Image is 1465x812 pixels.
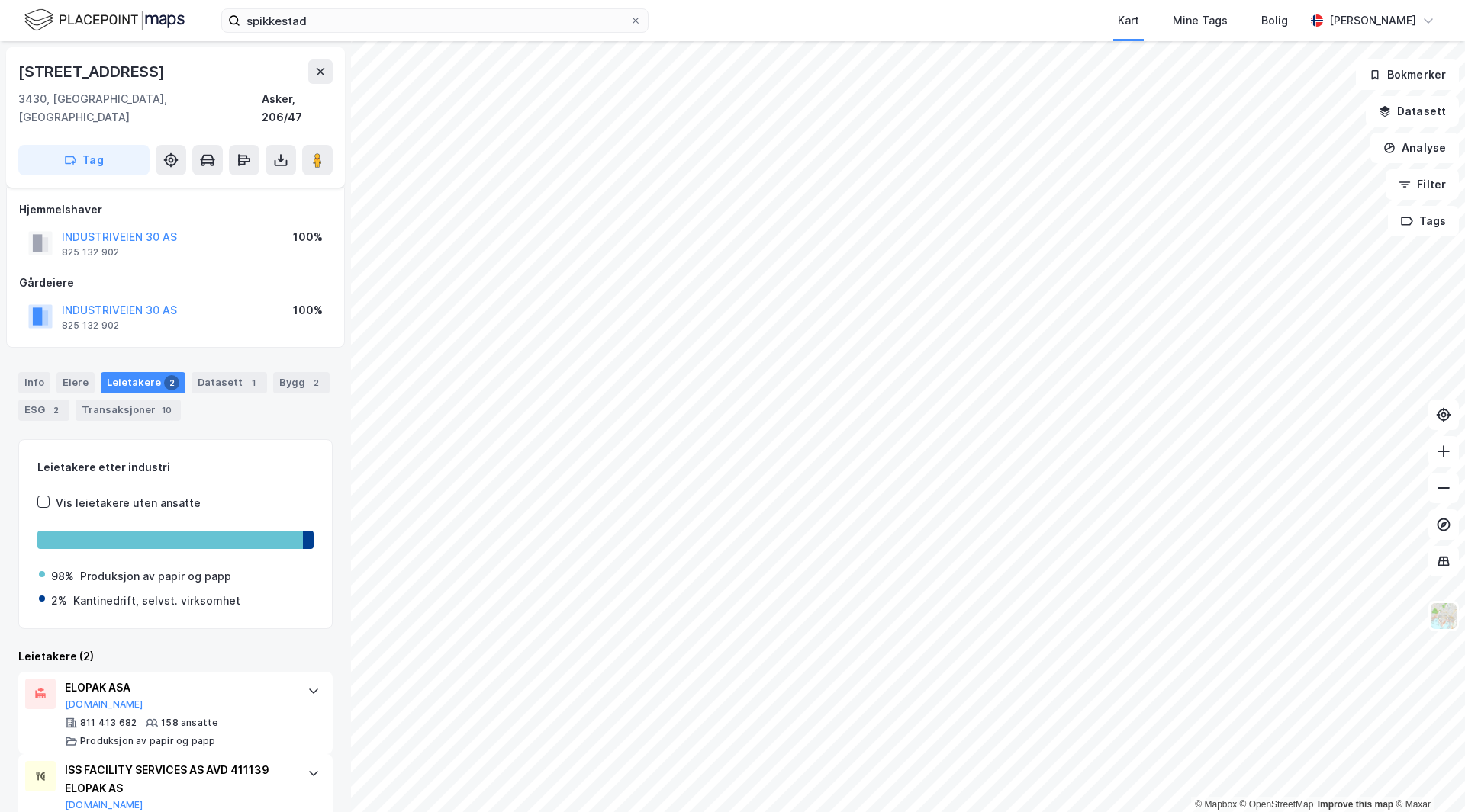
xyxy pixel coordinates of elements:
div: Bolig [1261,11,1288,30]
div: Eiere [56,372,95,393]
div: ESG [18,400,69,421]
div: 811 413 682 [80,717,137,729]
button: Filter [1386,169,1459,200]
div: Bygg [273,372,330,393]
button: Tag [18,145,150,175]
img: Z [1429,602,1458,631]
div: Kontrollprogram for chat [1389,739,1465,812]
a: OpenStreetMap [1240,799,1314,810]
input: Søk på adresse, matrikkel, gårdeiere, leietakere eller personer [240,9,629,32]
div: 1 [246,375,261,390]
div: 2 [48,403,63,418]
div: 825 132 902 [62,246,119,258]
div: 2 [308,375,324,390]
div: Gårdeiere [19,274,332,292]
div: 10 [159,403,175,418]
div: 98% [51,567,74,586]
button: [DOMAIN_NAME] [65,698,143,711]
div: 100% [293,228,323,246]
button: Datasett [1366,96,1459,127]
div: 3430, [GEOGRAPHIC_DATA], [GEOGRAPHIC_DATA] [18,90,262,127]
div: Produksjon av papir og papp [80,567,231,586]
div: Transaksjoner [76,400,181,421]
a: Improve this map [1318,799,1393,810]
div: Produksjon av papir og papp [80,735,215,747]
div: Leietakere [101,372,185,393]
button: Tags [1388,206,1459,236]
div: Leietakere etter industri [37,458,314,477]
button: [DOMAIN_NAME] [65,799,143,811]
div: [STREET_ADDRESS] [18,59,168,84]
div: 158 ansatte [161,717,218,729]
a: Mapbox [1195,799,1237,810]
div: Kantinedrift, selvst. virksomhet [73,592,240,610]
iframe: Chat Widget [1389,739,1465,812]
div: Asker, 206/47 [262,90,333,127]
div: Vis leietakere uten ansatte [56,494,201,512]
div: Info [18,372,50,393]
button: Bokmerker [1356,59,1459,90]
div: Datasett [192,372,267,393]
img: logo.f888ab2527a4732fd821a326f86c7f29.svg [24,7,185,34]
div: 825 132 902 [62,319,119,332]
div: ELOPAK ASA [65,679,292,697]
div: ISS FACILITY SERVICES AS AVD 411139 ELOPAK AS [65,761,292,798]
div: Kart [1118,11,1139,30]
div: Leietakere (2) [18,647,333,666]
div: 2 [164,375,179,390]
div: 2% [51,592,67,610]
button: Analyse [1370,133,1459,163]
div: Hjemmelshaver [19,201,332,219]
div: 100% [293,301,323,319]
div: Mine Tags [1173,11,1228,30]
div: [PERSON_NAME] [1329,11,1416,30]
